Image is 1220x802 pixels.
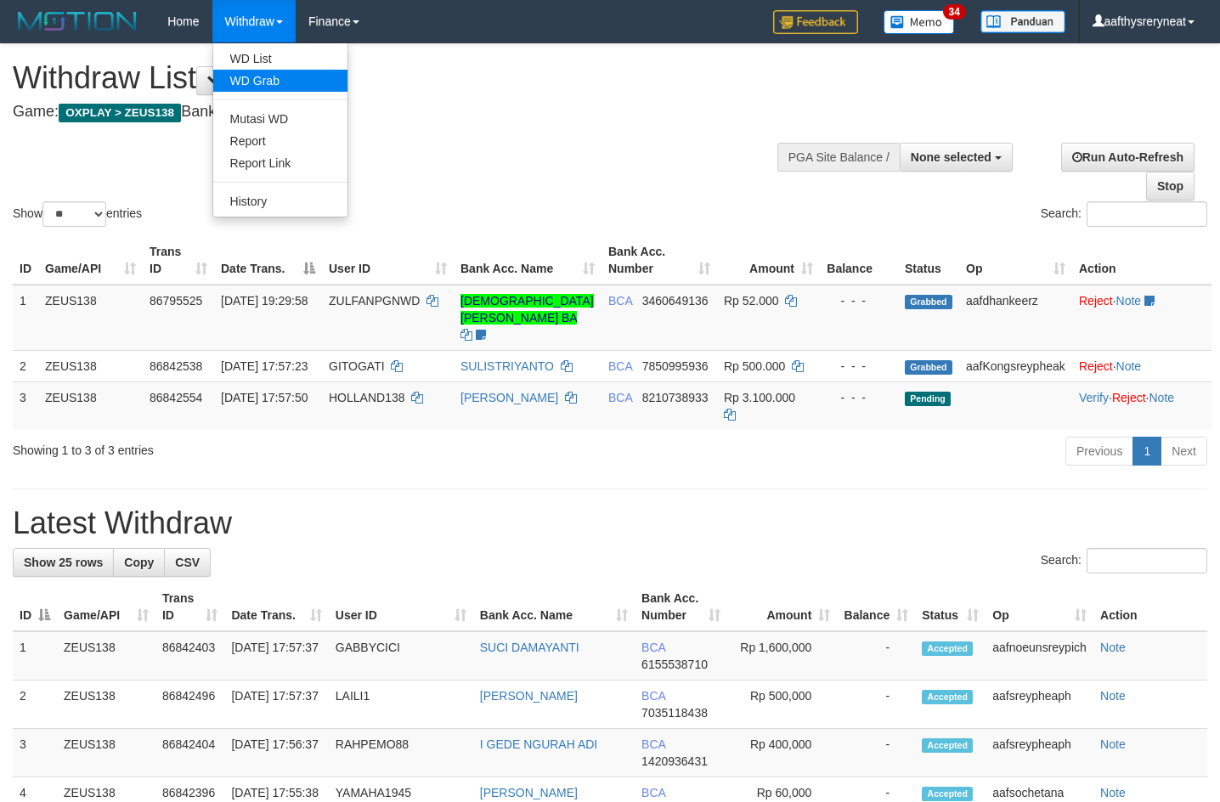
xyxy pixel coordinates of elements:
td: LAILI1 [329,681,473,729]
a: Run Auto-Refresh [1061,143,1195,172]
th: Status: activate to sort column ascending [915,583,986,631]
span: BCA [641,641,665,654]
span: CSV [175,556,200,569]
label: Show entries [13,201,142,227]
a: CSV [164,548,211,577]
th: User ID: activate to sort column ascending [322,236,454,285]
input: Search: [1087,548,1207,573]
td: 86842403 [155,631,225,681]
span: BCA [641,786,665,799]
span: Pending [905,392,951,406]
span: 86842538 [150,359,202,373]
span: 86842554 [150,391,202,404]
span: Accepted [922,690,973,704]
a: Note [1149,391,1174,404]
div: Showing 1 to 3 of 3 entries [13,435,495,459]
span: HOLLAND138 [329,391,405,404]
th: Bank Acc. Name: activate to sort column ascending [473,583,635,631]
td: - [837,631,915,681]
td: Rp 400,000 [727,729,837,777]
span: Accepted [922,641,973,656]
h1: Latest Withdraw [13,506,1207,540]
a: Report Link [213,152,347,174]
td: ZEUS138 [38,350,143,381]
span: Rp 52.000 [724,294,779,308]
h4: Game: Bank: [13,104,796,121]
a: WD List [213,48,347,70]
td: ZEUS138 [38,285,143,351]
span: Accepted [922,787,973,801]
a: Copy [113,548,165,577]
td: 1 [13,631,57,681]
th: User ID: activate to sort column ascending [329,583,473,631]
a: Stop [1146,172,1195,200]
img: panduan.png [980,10,1065,33]
th: Action [1072,236,1212,285]
a: Note [1116,294,1142,308]
td: ZEUS138 [57,681,155,729]
a: Note [1100,641,1126,654]
th: Op: activate to sort column ascending [959,236,1072,285]
span: Copy 8210738933 to clipboard [642,391,709,404]
span: Copy 7035118438 to clipboard [641,706,708,720]
span: BCA [608,391,632,404]
input: Search: [1087,201,1207,227]
td: aafsreypheaph [986,729,1093,777]
span: [DATE] 17:57:23 [221,359,308,373]
td: - [837,729,915,777]
td: · [1072,350,1212,381]
span: Rp 3.100.000 [724,391,795,404]
th: Date Trans.: activate to sort column ascending [224,583,328,631]
span: BCA [641,737,665,751]
td: ZEUS138 [57,631,155,681]
a: Next [1161,437,1207,466]
span: BCA [608,359,632,373]
th: Bank Acc. Number: activate to sort column ascending [602,236,717,285]
span: [DATE] 17:57:50 [221,391,308,404]
a: Show 25 rows [13,548,114,577]
div: - - - [827,389,891,406]
span: Copy [124,556,154,569]
th: Amount: activate to sort column ascending [717,236,820,285]
label: Search: [1041,548,1207,573]
a: [DEMOGRAPHIC_DATA][PERSON_NAME] BA [460,294,594,325]
a: Note [1100,786,1126,799]
td: GABBYCICI [329,631,473,681]
td: - [837,681,915,729]
td: ZEUS138 [57,729,155,777]
th: ID [13,236,38,285]
span: ZULFANPGNWD [329,294,420,308]
span: OXPLAY > ZEUS138 [59,104,181,122]
a: SULISTRIYANTO [460,359,554,373]
td: 3 [13,381,38,430]
a: Reject [1112,391,1146,404]
td: aafnoeunsreypich [986,631,1093,681]
td: [DATE] 17:57:37 [224,681,328,729]
a: Note [1100,689,1126,703]
th: Game/API: activate to sort column ascending [57,583,155,631]
span: Grabbed [905,360,952,375]
td: Rp 1,600,000 [727,631,837,681]
a: [PERSON_NAME] [460,391,558,404]
a: 1 [1132,437,1161,466]
div: PGA Site Balance / [777,143,900,172]
a: Reject [1079,294,1113,308]
th: Amount: activate to sort column ascending [727,583,837,631]
span: Show 25 rows [24,556,103,569]
a: Reject [1079,359,1113,373]
img: Feedback.jpg [773,10,858,34]
th: Game/API: activate to sort column ascending [38,236,143,285]
th: Bank Acc. Name: activate to sort column ascending [454,236,602,285]
td: RAHPEMO88 [329,729,473,777]
span: GITOGATI [329,359,385,373]
button: None selected [900,143,1013,172]
th: Date Trans.: activate to sort column descending [214,236,322,285]
img: MOTION_logo.png [13,8,142,34]
h1: Withdraw List [13,61,796,95]
a: Previous [1065,437,1133,466]
span: 34 [943,4,966,20]
a: Verify [1079,391,1109,404]
div: - - - [827,358,891,375]
select: Showentries [42,201,106,227]
td: Rp 500,000 [727,681,837,729]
